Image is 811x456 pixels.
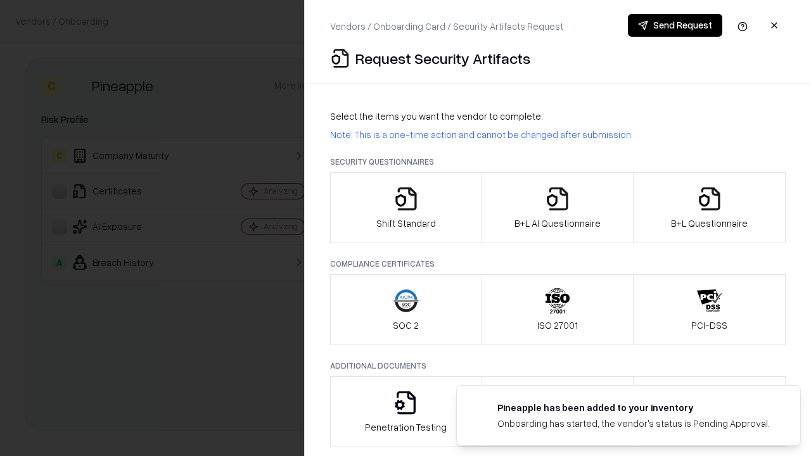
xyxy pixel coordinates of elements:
p: Additional Documents [330,360,786,371]
p: Select the items you want the vendor to complete: [330,110,786,123]
button: Send Request [628,14,722,37]
p: Security Questionnaires [330,156,786,167]
button: ISO 27001 [482,274,634,345]
p: Request Security Artifacts [355,48,530,68]
button: B+L Questionnaire [633,172,786,243]
p: B+L AI Questionnaire [514,217,601,230]
button: SOC 2 [330,274,482,345]
p: Vendors / Onboarding Card / Security Artifacts Request [330,20,563,33]
button: PCI-DSS [633,274,786,345]
img: pineappleenergy.com [472,401,487,416]
button: Data Processing Agreement [633,376,786,447]
button: Shift Standard [330,172,482,243]
p: Compliance Certificates [330,258,786,269]
p: PCI-DSS [691,319,727,332]
p: B+L Questionnaire [671,217,748,230]
p: Penetration Testing [365,421,447,434]
p: SOC 2 [393,319,419,332]
p: ISO 27001 [537,319,578,332]
div: Onboarding has started, the vendor's status is Pending Approval. [497,417,770,430]
p: Shift Standard [376,217,436,230]
p: Note: This is a one-time action and cannot be changed after submission. [330,128,786,141]
button: B+L AI Questionnaire [482,172,634,243]
button: Penetration Testing [330,376,482,447]
div: Pineapple has been added to your inventory [497,401,770,414]
button: Privacy Policy [482,376,634,447]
